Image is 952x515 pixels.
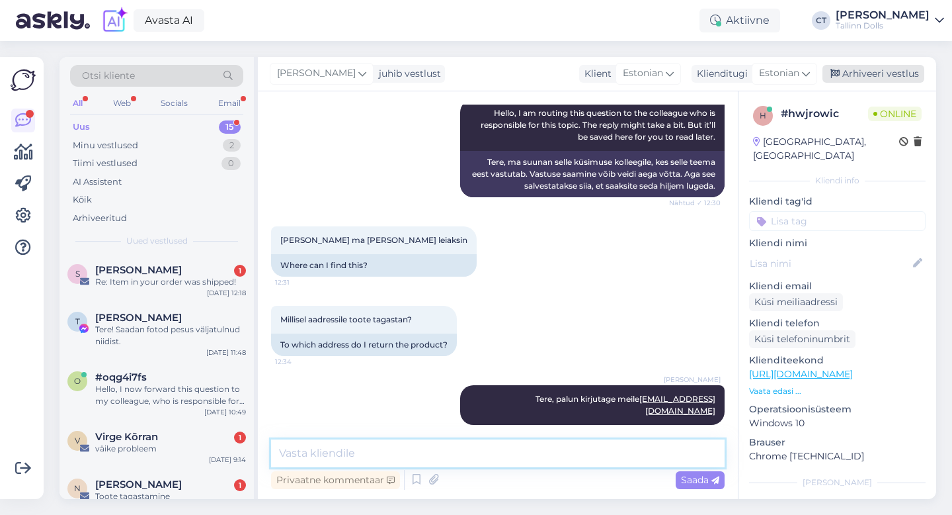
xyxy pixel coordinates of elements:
[836,10,944,31] a: [PERSON_NAME]Tallinn Dolls
[74,376,81,386] span: o
[759,66,799,81] span: Estonian
[73,139,138,152] div: Minu vestlused
[749,211,926,231] input: Lisa tag
[75,269,80,279] span: S
[95,479,182,491] span: Nele Uibo
[836,21,930,31] div: Tallinn Dolls
[82,69,135,83] span: Otsi kliente
[749,436,926,449] p: Brauser
[749,236,926,250] p: Kliendi nimi
[11,68,36,93] img: Askly Logo
[699,9,780,32] div: Aktiivne
[100,7,128,34] img: explore-ai
[207,288,246,298] div: [DATE] 12:18
[271,254,477,277] div: Where can I find this?
[275,277,325,287] span: 12:31
[73,157,138,170] div: Tiimi vestlused
[749,316,926,330] p: Kliendi telefon
[126,235,188,247] span: Uued vestlused
[95,312,182,324] span: Triin Nagel
[868,107,922,121] span: Online
[781,106,868,122] div: # hwjrowic
[692,67,748,81] div: Klienditugi
[760,111,766,120] span: h
[70,95,85,112] div: All
[681,474,719,486] span: Saada
[216,95,243,112] div: Email
[73,120,90,134] div: Uus
[95,324,246,348] div: Tere! Saadan fotod pesus väljatulnud niidist.
[234,432,246,444] div: 1
[134,9,204,32] a: Avasta AI
[749,402,926,416] p: Operatsioonisüsteem
[204,407,246,417] div: [DATE] 10:49
[481,108,717,142] span: Hello, I am routing this question to the colleague who is responsible for this topic. The reply m...
[74,483,81,493] span: N
[749,175,926,187] div: Kliendi info
[73,175,122,189] div: AI Assistent
[669,198,721,208] span: Nähtud ✓ 12:30
[234,479,246,491] div: 1
[206,348,246,357] div: [DATE] 11:48
[749,353,926,367] p: Klienditeekond
[110,95,134,112] div: Web
[158,95,190,112] div: Socials
[749,293,843,311] div: Küsi meiliaadressi
[75,316,80,326] span: T
[749,449,926,463] p: Chrome [TECHNICAL_ID]
[535,394,715,416] span: Tere, palun kirjutage meile
[749,330,855,348] div: Küsi telefoninumbrit
[374,67,441,81] div: juhib vestlust
[275,357,325,367] span: 12:34
[95,431,158,443] span: Virge Kõrran
[95,276,246,288] div: Re: Item in your order was shipped!
[749,477,926,489] div: [PERSON_NAME]
[95,491,246,502] div: Toote tagastamine
[623,66,663,81] span: Estonian
[753,135,899,163] div: [GEOGRAPHIC_DATA], [GEOGRAPHIC_DATA]
[280,235,467,245] span: [PERSON_NAME] ma [PERSON_NAME] leiaksin
[280,314,412,324] span: Millisel aadressile toote tagastan?
[209,455,246,465] div: [DATE] 9:14
[460,151,725,197] div: Tere, ma suunan selle küsimuse kolleegile, kes selle teema eest vastutab. Vastuse saamine võib ve...
[219,120,241,134] div: 15
[73,193,92,207] div: Kõik
[73,212,127,225] div: Arhiveeritud
[579,67,612,81] div: Klient
[749,279,926,293] p: Kliendi email
[664,375,721,385] span: [PERSON_NAME]
[812,11,830,30] div: CT
[749,195,926,209] p: Kliendi tag'id
[750,256,910,271] input: Lisa nimi
[277,66,356,81] span: [PERSON_NAME]
[749,385,926,397] p: Vaata edasi ...
[234,265,246,277] div: 1
[749,368,853,380] a: [URL][DOMAIN_NAME]
[822,65,924,83] div: Arhiveeri vestlus
[223,139,241,152] div: 2
[95,264,182,276] span: Silja Avastu
[749,496,926,510] p: Märkmed
[95,371,147,383] span: #oqg4i7fs
[95,383,246,407] div: Hello, I now forward this question to my colleague, who is responsible for this. The reply will b...
[639,394,715,416] a: [EMAIL_ADDRESS][DOMAIN_NAME]
[671,426,721,436] span: 12:44
[749,416,926,430] p: Windows 10
[836,10,930,21] div: [PERSON_NAME]
[221,157,241,170] div: 0
[271,334,457,356] div: To which address do I return the product?
[271,471,400,489] div: Privaatne kommentaar
[95,443,246,455] div: väike probleem
[75,436,80,445] span: V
